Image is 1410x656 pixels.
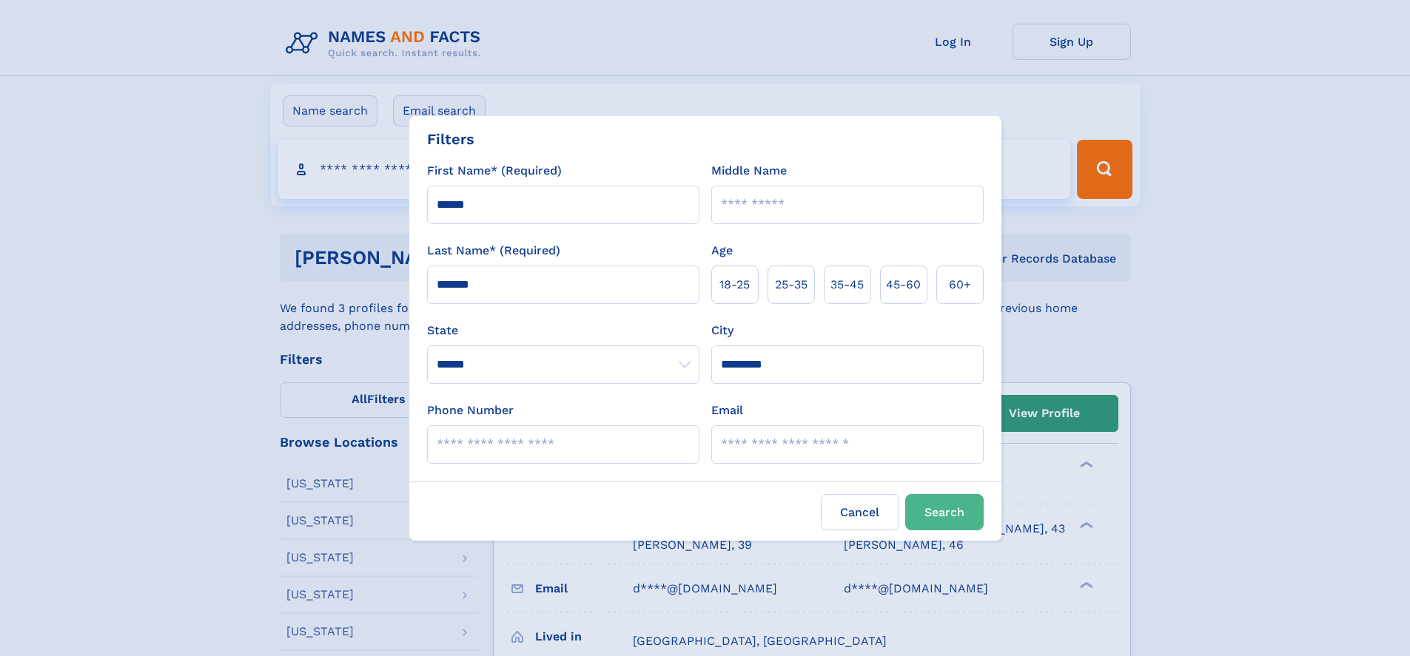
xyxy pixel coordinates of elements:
[775,276,808,294] span: 25‑35
[905,494,984,530] button: Search
[711,402,743,419] label: Email
[711,162,787,180] label: Middle Name
[949,276,971,294] span: 60+
[830,276,864,294] span: 35‑45
[427,128,474,150] div: Filters
[711,322,733,339] label: City
[711,242,733,260] label: Age
[821,494,899,530] label: Cancel
[427,242,560,260] label: Last Name* (Required)
[886,276,921,294] span: 45‑60
[427,402,514,419] label: Phone Number
[427,162,562,180] label: First Name* (Required)
[719,276,750,294] span: 18‑25
[427,322,699,339] label: State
